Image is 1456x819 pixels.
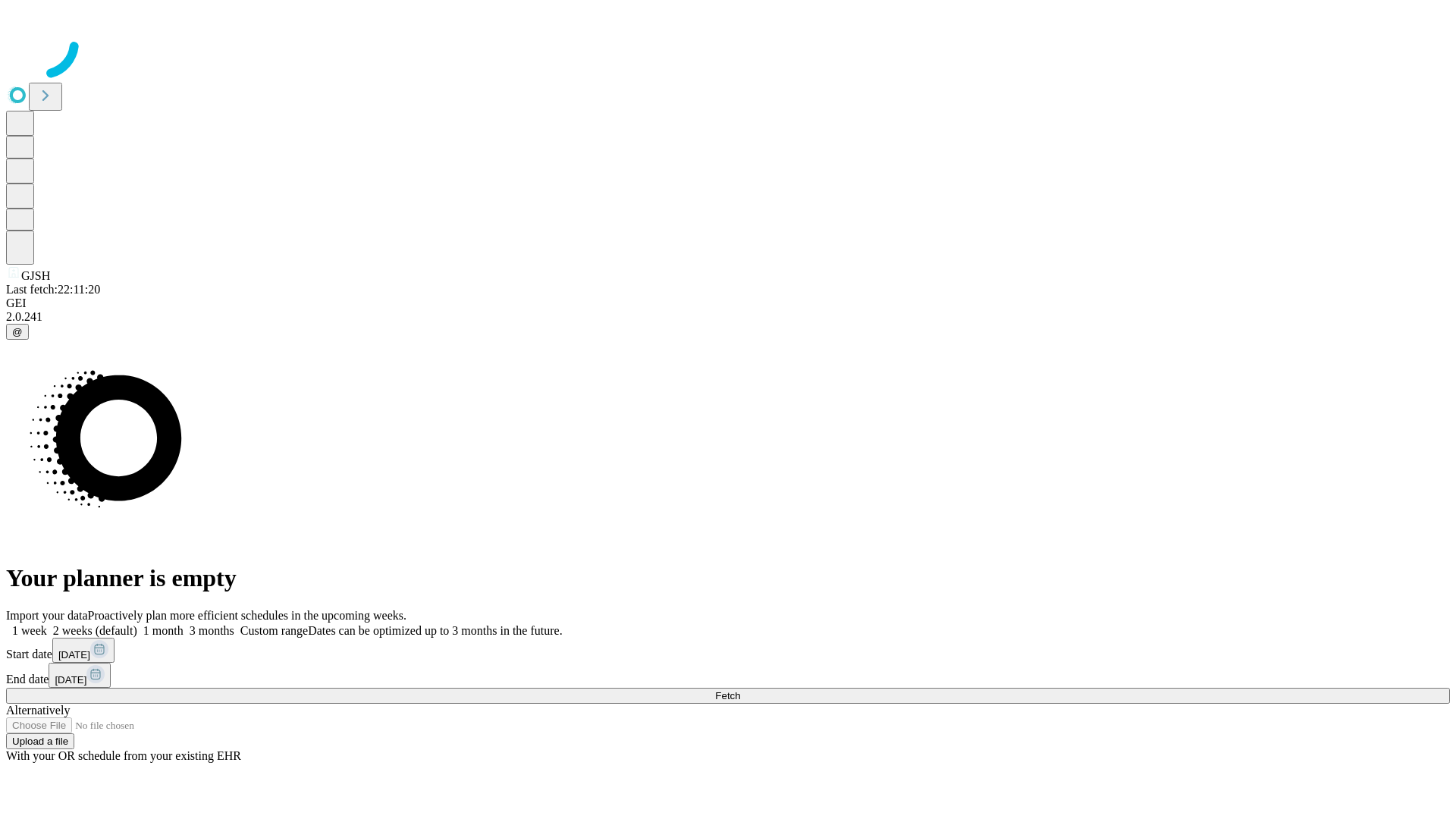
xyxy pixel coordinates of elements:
[6,733,74,749] button: Upload a file
[53,624,137,637] span: 2 weeks (default)
[21,269,50,282] span: GJSH
[12,326,23,337] span: @
[6,564,1450,592] h1: Your planner is empty
[240,624,308,637] span: Custom range
[88,609,406,622] span: Proactively plan more efficient schedules in the upcoming weeks.
[715,690,740,701] span: Fetch
[6,324,29,340] button: @
[308,624,562,637] span: Dates can be optimized up to 3 months in the future.
[6,638,1450,663] div: Start date
[6,310,1450,324] div: 2.0.241
[6,283,100,296] span: Last fetch: 22:11:20
[6,704,70,717] span: Alternatively
[6,297,1450,310] div: GEI
[6,663,1450,688] div: End date
[190,624,234,637] span: 3 months
[6,749,241,762] span: With your OR schedule from your existing EHR
[58,649,90,661] span: [DATE]
[49,663,111,688] button: [DATE]
[12,624,47,637] span: 1 week
[52,638,115,663] button: [DATE]
[6,609,88,622] span: Import your data
[55,674,86,686] span: [DATE]
[143,624,184,637] span: 1 month
[6,688,1450,704] button: Fetch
